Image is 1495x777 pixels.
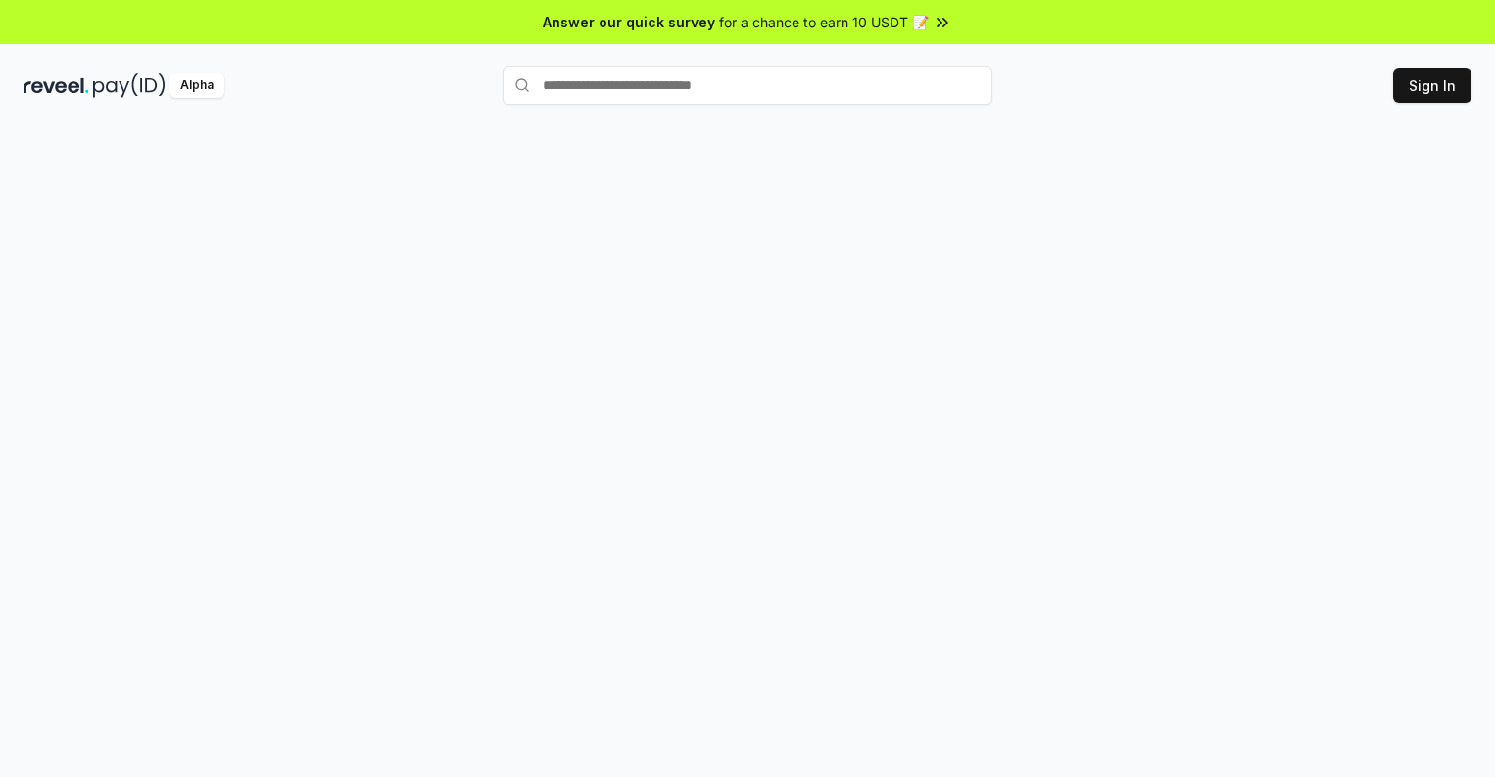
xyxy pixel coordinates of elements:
[93,73,166,98] img: pay_id
[1393,68,1471,103] button: Sign In
[169,73,224,98] div: Alpha
[24,73,89,98] img: reveel_dark
[719,12,929,32] span: for a chance to earn 10 USDT 📝
[543,12,715,32] span: Answer our quick survey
